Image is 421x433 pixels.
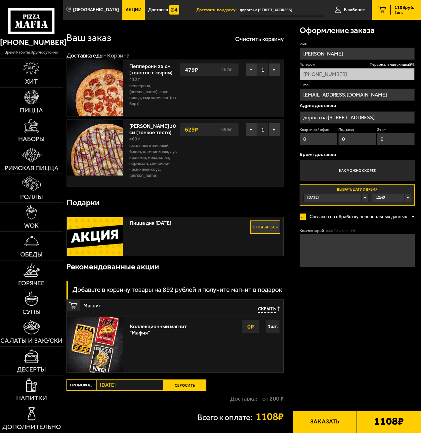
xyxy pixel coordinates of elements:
[326,228,355,234] span: (необязательно)
[344,8,365,12] span: В кабинет
[183,63,200,76] strong: 479 ₽
[235,36,284,42] button: Очистить корзину
[130,320,205,336] div: Коллекционный магнит "Мафия"
[66,33,111,43] h1: Ваш заказ
[18,280,45,287] span: Горячее
[66,52,106,59] a: Доставка еды-
[240,4,324,16] input: Ваш адрес доставки
[66,199,100,207] h3: Подарки
[2,424,61,430] span: Дополнительно
[250,220,280,234] button: Отказаться
[300,103,415,108] p: Адрес доставки
[20,194,43,200] span: Роллы
[183,123,200,136] strong: 629 ₽
[72,287,282,293] h3: Добавьте в корзину товары на 892 рублей и получите магнит в подарок
[83,300,213,308] span: Магнит
[129,76,140,82] span: 410 г
[18,136,45,142] span: Наборы
[376,194,385,202] span: 12:45
[300,228,415,234] label: Комментарий
[370,62,415,67] span: Персональная скидка 5 %
[240,4,324,16] span: Россия, Санкт-Петербург, дорога на Турухтанные Острова, 6
[307,194,319,202] span: [DATE]
[66,263,159,271] h3: Рекомендованные акции
[256,412,284,422] strong: 1108 ₽
[258,306,280,313] button: Скрыть
[246,320,256,333] strong: 0 ₽
[374,416,404,428] b: 1108 ₽
[73,8,119,12] span: [GEOGRAPHIC_DATA]
[129,121,178,136] a: [PERSON_NAME] 30 см (тонкое тесто)
[300,160,415,181] label: Как можно скорее
[395,11,414,15] span: 2 шт.
[300,210,411,223] label: Согласен на обработку персональных данных
[17,366,46,373] span: Десерты
[245,63,257,76] button: −
[245,123,257,136] button: −
[20,107,43,114] span: Пицца
[197,413,252,422] p: Всего к оплате:
[300,62,415,67] label: Телефон
[5,165,59,172] span: Римская пицца
[107,52,130,59] div: Корзина
[196,8,240,12] span: Доставить по адресу:
[300,127,337,133] label: Квартира / офис
[25,78,38,85] span: Хит
[257,63,269,76] span: 1
[22,309,41,315] span: Супы
[24,222,39,229] span: WOK
[130,217,250,226] span: Пицца дня [DATE]
[126,8,142,12] span: Акции
[129,83,180,107] p: пепперони, [PERSON_NAME], соус-пицца, сыр пармезан (на борт).
[129,136,140,142] span: 460 г
[66,379,96,391] label: Промокод:
[269,63,280,76] button: +
[269,123,280,136] button: +
[293,411,357,433] button: Заказать
[300,184,415,206] label: Выбрать дату и время
[16,395,47,402] span: Напитки
[300,26,375,35] h3: Оформление заказа
[129,61,179,76] a: Пепперони 25 см (толстое с сыром)
[129,143,180,178] p: цыпленок копченый, бекон, шампиньоны, лук красный, моцарелла, пармезан, сливочно-чесночный соус, ...
[377,127,415,133] label: Этаж
[230,396,257,402] p: Доставка:
[257,123,269,136] span: 1
[338,127,376,133] label: Подъезд
[163,379,206,391] button: Сбросить
[258,306,276,313] span: Скрыть
[20,251,43,258] span: Обеды
[300,41,415,47] label: Имя
[300,82,415,88] label: E-mail
[300,48,415,60] input: Имя
[300,152,415,157] p: Время доставки
[266,320,280,333] div: 1 шт.
[395,5,414,10] span: 1108 руб.
[300,68,415,80] input: +7 (
[148,8,168,12] span: Доставка
[300,89,415,101] input: @
[0,337,63,344] span: Салаты и закуски
[220,127,235,132] s: 899 ₽
[220,67,235,72] s: 567 ₽
[262,396,284,402] strong: от 200 ₽
[67,316,283,373] a: Коллекционный магнит "Мафия"0₽1шт.
[169,5,179,15] img: 15daf4d41897b9f0e9f617042186c801.svg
